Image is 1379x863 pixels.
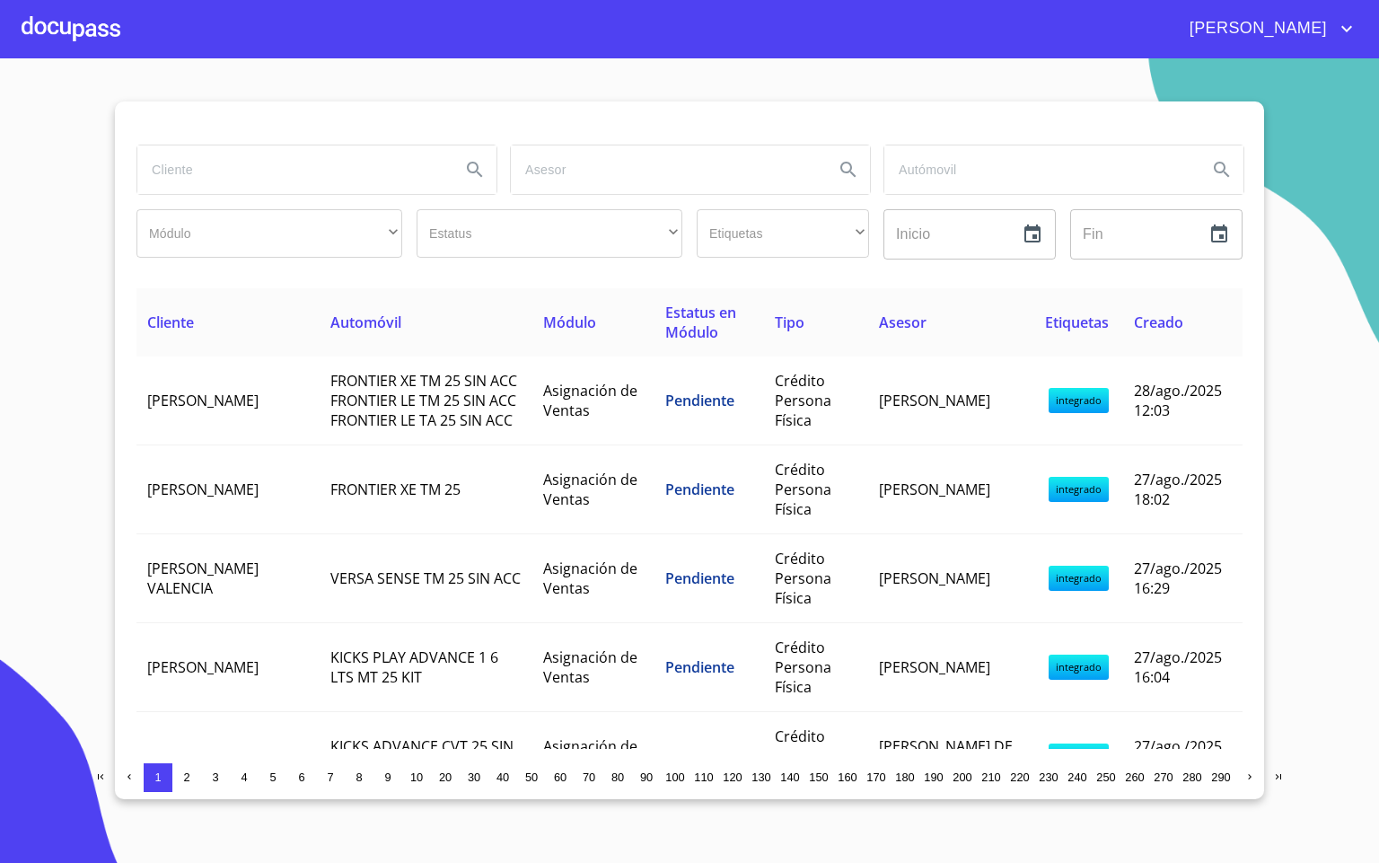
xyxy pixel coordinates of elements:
[1049,655,1109,680] span: integrado
[172,763,201,792] button: 2
[780,771,799,784] span: 140
[1045,313,1109,332] span: Etiquetas
[543,381,637,420] span: Asignación de Ventas
[1211,771,1230,784] span: 290
[137,145,446,194] input: search
[747,763,776,792] button: 130
[603,763,632,792] button: 80
[543,470,637,509] span: Asignación de Ventas
[665,480,734,499] span: Pendiente
[948,763,977,792] button: 200
[1134,559,1222,598] span: 27/ago./2025 16:29
[575,763,603,792] button: 70
[1120,763,1149,792] button: 260
[833,763,862,792] button: 160
[154,771,161,784] span: 1
[183,771,189,784] span: 2
[417,209,682,258] div: ​
[981,771,1000,784] span: 210
[665,303,736,342] span: Estatus en Módulo
[1154,771,1173,784] span: 270
[230,763,259,792] button: 4
[879,480,990,499] span: [PERSON_NAME]
[1049,566,1109,591] span: integrado
[884,145,1193,194] input: search
[373,763,402,792] button: 9
[1006,763,1034,792] button: 220
[356,771,362,784] span: 8
[543,559,637,598] span: Asignación de Ventas
[212,771,218,784] span: 3
[511,145,820,194] input: search
[689,763,718,792] button: 110
[488,763,517,792] button: 40
[330,568,521,588] span: VERSA SENSE TM 25 SIN ACC
[838,771,856,784] span: 160
[665,391,734,410] span: Pendiente
[316,763,345,792] button: 7
[136,209,402,258] div: ​
[665,657,734,677] span: Pendiente
[1034,763,1063,792] button: 230
[775,727,831,786] span: Crédito Persona Física
[1049,388,1109,413] span: integrado
[147,746,259,766] span: [PERSON_NAME]
[241,771,247,784] span: 4
[665,746,734,766] span: Pendiente
[460,763,488,792] button: 30
[1134,736,1222,776] span: 27/ago./2025 14:55
[809,771,828,784] span: 150
[862,763,891,792] button: 170
[661,763,689,792] button: 100
[1049,744,1109,769] span: integrado
[891,763,919,792] button: 180
[879,391,990,410] span: [PERSON_NAME]
[384,771,391,784] span: 9
[402,763,431,792] button: 10
[496,771,509,784] span: 40
[330,313,401,332] span: Automóvil
[665,771,684,784] span: 100
[259,763,287,792] button: 5
[1178,763,1207,792] button: 280
[543,647,637,687] span: Asignación de Ventas
[147,657,259,677] span: [PERSON_NAME]
[879,657,990,677] span: [PERSON_NAME]
[147,559,259,598] span: [PERSON_NAME] VALENCIA
[147,391,259,410] span: [PERSON_NAME]
[1182,771,1201,784] span: 280
[439,771,452,784] span: 20
[1134,313,1183,332] span: Creado
[775,371,831,430] span: Crédito Persona Física
[1096,771,1115,784] span: 250
[543,313,596,332] span: Módulo
[410,771,423,784] span: 10
[431,763,460,792] button: 20
[453,148,496,191] button: Search
[1063,763,1092,792] button: 240
[1200,148,1243,191] button: Search
[330,647,498,687] span: KICKS PLAY ADVANCE 1 6 LTS MT 25 KIT
[330,736,514,776] span: KICKS ADVANCE CVT 25 SIN ACC
[269,771,276,784] span: 5
[330,480,461,499] span: FRONTIER XE TM 25
[1049,477,1109,502] span: integrado
[804,763,833,792] button: 150
[468,771,480,784] span: 30
[775,460,831,519] span: Crédito Persona Física
[144,763,172,792] button: 1
[330,371,517,430] span: FRONTIER XE TM 25 SIN ACC FRONTIER LE TM 25 SIN ACC FRONTIER LE TA 25 SIN ACC
[866,771,885,784] span: 170
[1176,14,1336,43] span: [PERSON_NAME]
[879,313,927,332] span: Asesor
[1134,647,1222,687] span: 27/ago./2025 16:04
[879,736,1013,776] span: [PERSON_NAME] DE [PERSON_NAME]
[1134,381,1222,420] span: 28/ago./2025 12:03
[640,771,653,784] span: 90
[775,638,831,697] span: Crédito Persona Física
[554,771,567,784] span: 60
[751,771,770,784] span: 130
[665,568,734,588] span: Pendiente
[517,763,546,792] button: 50
[525,771,538,784] span: 50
